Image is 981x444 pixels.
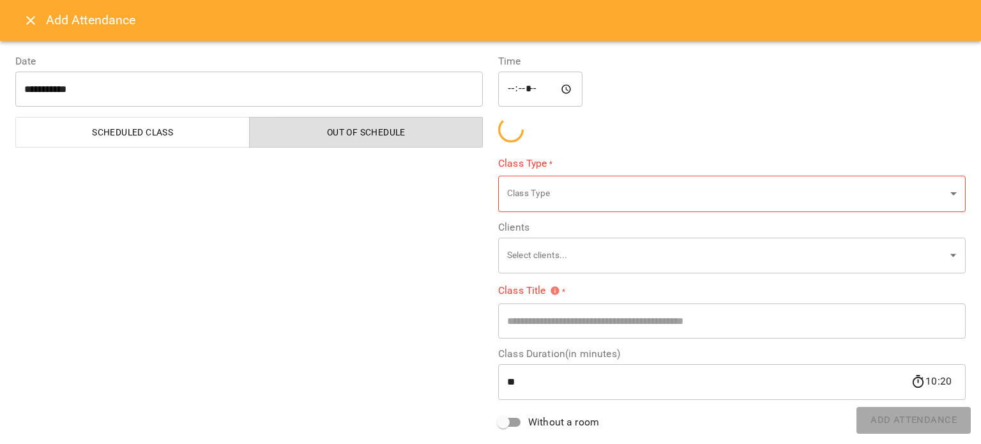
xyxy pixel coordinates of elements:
label: Date [15,56,483,66]
span: Without a room [528,415,599,430]
label: Time [498,56,966,66]
button: Scheduled class [15,117,250,148]
label: Class Type [498,156,966,171]
span: Out of Schedule [257,125,476,140]
div: Class Type [498,176,966,212]
label: Class Duration(in minutes) [498,349,966,359]
span: Class Title [498,286,560,296]
p: Select clients... [507,249,945,262]
button: Close [15,5,46,36]
span: Scheduled class [24,125,242,140]
div: Select clients... [498,237,966,273]
label: Clients [498,222,966,233]
svg: Please specify class title or select clients [550,286,560,296]
button: Out of Schedule [249,117,483,148]
h6: Add Attendance [46,10,966,30]
p: Class Type [507,187,945,200]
